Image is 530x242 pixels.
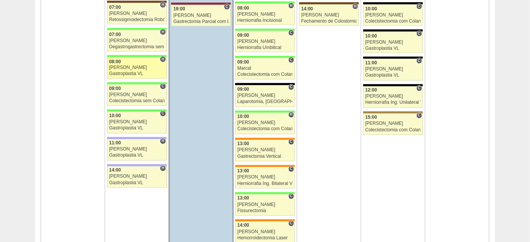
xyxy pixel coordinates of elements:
div: [PERSON_NAME] [365,121,421,126]
a: H 11:00 [PERSON_NAME] Gastroplastia VL [107,139,167,161]
div: [PERSON_NAME] [365,13,421,18]
span: Consultório [416,31,422,37]
div: [PERSON_NAME] [237,121,293,126]
a: H 08:00 [PERSON_NAME] Herniorrafia Incisional [235,4,295,25]
a: C 09:00 [PERSON_NAME] Laparotomia, [GEOGRAPHIC_DATA], Drenagem, Bridas VL [235,85,295,107]
div: Colecistectomia com Colangiografia VL [365,19,421,24]
a: C 10:00 [PERSON_NAME] Gastroplastia VL [107,112,167,133]
div: Key: Brasil [235,29,295,31]
div: [PERSON_NAME] [109,65,165,70]
a: C 12:00 [PERSON_NAME] Herniorrafia Ing. Unilateral VL [363,87,423,108]
a: H 10:00 [PERSON_NAME] Colecistectomia com Colangiografia VL [235,113,295,134]
a: C 10:00 [PERSON_NAME] Gastroplastia VL [363,32,423,53]
span: Hospital [352,3,358,10]
a: C 09:00 Marcal Colecistectomia com Colangiografia VL [235,58,295,80]
div: [PERSON_NAME] [365,94,421,99]
div: Herniorrafia Incisional [237,18,293,23]
div: Key: Blanc [235,83,295,85]
span: 08:00 [237,5,249,11]
div: Key: Blanc [363,57,423,59]
span: Hospital [160,56,166,62]
span: 10:00 [365,6,377,11]
span: Consultório [416,85,422,92]
div: [PERSON_NAME] [109,11,165,16]
a: C 09:00 [PERSON_NAME] Herniorrafia Umbilical [235,31,295,52]
div: Herniorrafia Ing. Unilateral VL [365,100,421,105]
div: Colecistectomia com Colangiografia VL [237,72,293,77]
div: Key: Blanc [363,29,423,32]
span: 12:00 [365,88,377,93]
div: Key: Santa Joana [299,2,359,5]
a: C 19:00 [PERSON_NAME] Gastrectomia Parcial com Linfadenectomia [171,5,230,26]
div: Gastroplastia VL [109,72,165,77]
div: Laparotomia, [GEOGRAPHIC_DATA], Drenagem, Bridas VL [237,100,293,105]
span: 15:00 [365,115,377,120]
a: H 14:00 [PERSON_NAME] Gastroplastia VL [107,167,167,188]
div: Fissurectomia [237,209,293,214]
span: Consultório [416,113,422,119]
span: 09:00 [237,33,249,38]
div: Herniorrafia Ing. Bilateral VL [237,181,293,186]
div: Marcal [237,66,293,71]
span: Hospital [288,112,294,118]
a: C 13:00 [PERSON_NAME] Gastrectomia Vertical [235,140,295,162]
div: Herniorrafia Umbilical [237,45,293,50]
div: [PERSON_NAME] [301,13,357,18]
span: Consultório [288,57,294,63]
div: Fechamento de Colostomia ou Enterostomia [301,19,357,24]
div: Key: Oswaldo Cruz Paulista [363,111,423,114]
span: 13:00 [237,196,249,201]
a: H 08:00 [PERSON_NAME] Gastroplastia VL [107,57,167,79]
span: 13:00 [237,168,249,174]
span: Hospital [160,2,166,8]
div: Colecistectomia sem Colangiografia VL [109,99,165,104]
div: Key: Christóvão da Gama [107,164,167,167]
div: [PERSON_NAME] [237,148,293,153]
span: 09:00 [237,87,249,92]
div: Key: São Luiz - SCS [235,219,295,222]
span: 09:00 [237,60,249,65]
div: Key: São Luiz - SCS [235,165,295,167]
div: [PERSON_NAME] [109,147,165,152]
div: Key: Brasil [107,28,167,30]
span: 14:00 [237,223,249,228]
span: Hospital [160,29,166,35]
a: C 15:00 [PERSON_NAME] Colecistectomia com Colangiografia VL [363,114,423,135]
a: C 13:00 [PERSON_NAME] Fissurectomia [235,195,295,216]
a: C 09:00 [PERSON_NAME] Colecistectomia sem Colangiografia VL [107,85,167,106]
span: Consultório [416,3,422,10]
div: Key: Brasil [107,55,167,57]
div: Key: Christóvão da Gama [107,137,167,139]
span: 09:00 [109,86,121,92]
span: Consultório [224,4,230,10]
a: C 11:00 [PERSON_NAME] Gastroplastia VL [363,59,423,80]
div: Key: São Luiz - SCS [235,138,295,140]
div: Gastroplastia VL [365,46,421,51]
a: C 13:00 [PERSON_NAME] Herniorrafia Ing. Bilateral VL [235,167,295,189]
span: 19:00 [173,6,185,11]
span: 13:00 [237,141,249,147]
div: [PERSON_NAME] [109,93,165,98]
div: Key: Brasil [107,110,167,112]
div: [PERSON_NAME] [109,120,165,125]
span: Consultório [288,139,294,145]
div: Colecistectomia com Colangiografia VL [237,127,293,132]
span: Consultório [288,221,294,227]
div: Key: Brasil [235,192,295,195]
span: Consultório [288,193,294,199]
div: [PERSON_NAME] [237,12,293,17]
span: 07:00 [109,32,121,37]
a: C 10:00 [PERSON_NAME] Colecistectomia com Colangiografia VL [363,5,423,26]
div: [PERSON_NAME] [237,175,293,180]
span: 07:00 [109,5,121,10]
div: Gastroplastia VL [109,153,165,158]
div: Key: Brasil [235,2,295,4]
div: Key: Blanc [363,84,423,87]
span: 11:00 [365,60,377,66]
span: 10:00 [365,33,377,39]
div: [PERSON_NAME] [365,67,421,72]
div: [PERSON_NAME] [365,40,421,45]
div: [PERSON_NAME] [109,38,165,43]
span: Consultório [416,58,422,64]
span: Hospital [160,138,166,144]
